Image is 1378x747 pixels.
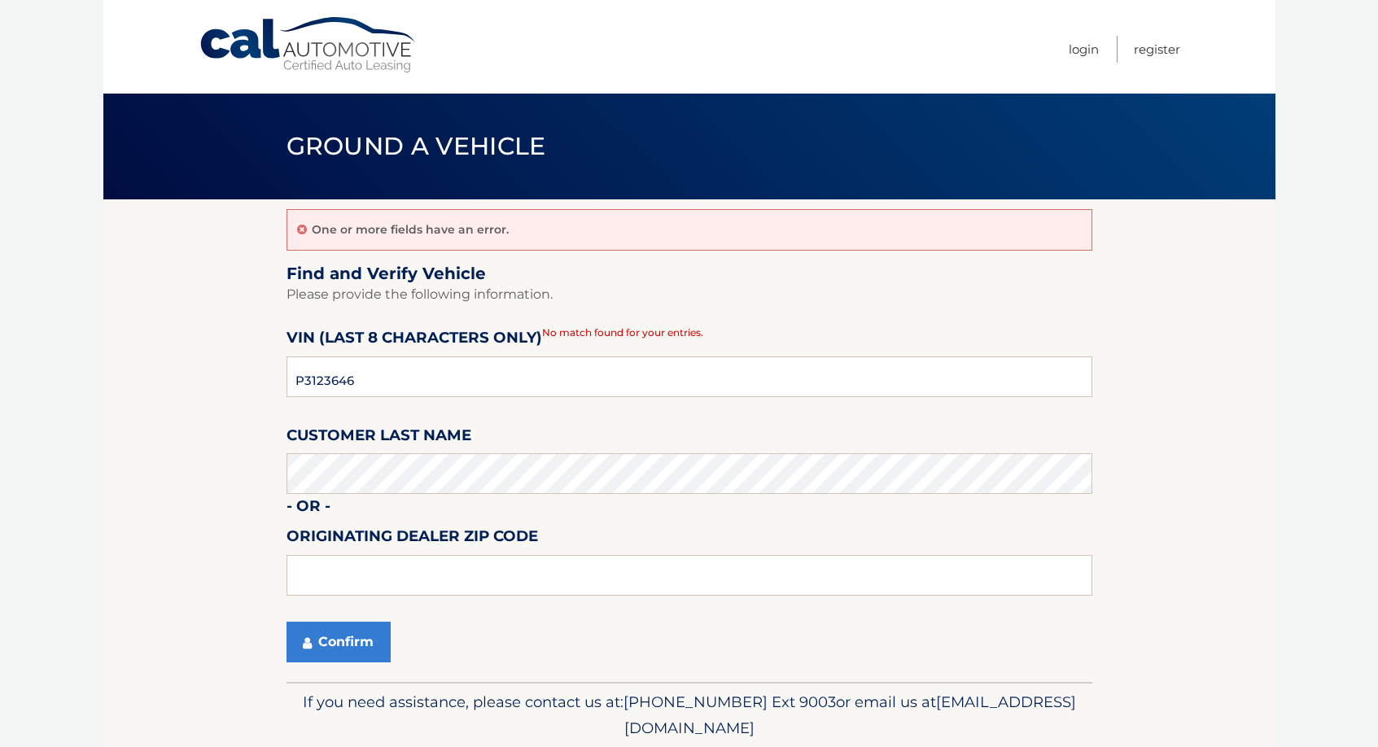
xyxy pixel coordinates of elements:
[287,423,471,453] label: Customer Last Name
[287,494,330,524] label: - or -
[287,622,391,662] button: Confirm
[287,283,1092,306] p: Please provide the following information.
[1069,36,1099,63] a: Login
[199,16,418,74] a: Cal Automotive
[287,264,1092,284] h2: Find and Verify Vehicle
[1134,36,1180,63] a: Register
[542,326,703,339] span: No match found for your entries.
[287,131,546,161] span: Ground a Vehicle
[623,692,836,711] span: [PHONE_NUMBER] Ext 9003
[624,692,1076,737] span: [EMAIL_ADDRESS][DOMAIN_NAME]
[287,524,538,554] label: Originating Dealer Zip Code
[297,689,1082,741] p: If you need assistance, please contact us at: or email us at
[312,222,509,237] p: One or more fields have an error.
[287,325,542,356] label: VIN (last 8 characters only)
